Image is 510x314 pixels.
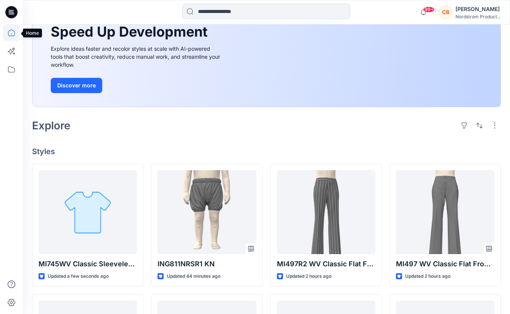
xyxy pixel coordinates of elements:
a: MI497R2 WV Classic Flat Front RC [277,170,375,254]
p: Updated 44 minutes ago [167,272,220,280]
a: MI497 WV Classic Flat Front MK [396,170,494,254]
p: Updated 2 hours ago [405,272,450,280]
h2: Explore [32,119,71,132]
div: CB [439,5,452,19]
div: [PERSON_NAME] [455,5,500,14]
h4: Styles [32,147,501,156]
p: MI745WV Classic Sleeveless Tier Dress CB [39,259,137,269]
p: MI497 WV Classic Flat Front MK [396,259,494,269]
a: ING811NRSR1 KN [158,170,256,254]
p: Updated a few seconds ago [48,272,109,280]
p: MI497R2 WV Classic Flat Front RC [277,259,375,269]
div: Explore ideas faster and recolor styles at scale with AI-powered tools that boost creativity, red... [51,45,222,69]
span: 99+ [423,6,434,13]
p: Updated 2 hours ago [286,272,331,280]
div: Nordstrom Product... [455,14,500,19]
button: Discover more [51,78,102,93]
a: MI745WV Classic Sleeveless Tier Dress CB [39,170,137,254]
a: Discover more [51,78,222,93]
p: ING811NRSR1 KN [158,259,256,269]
